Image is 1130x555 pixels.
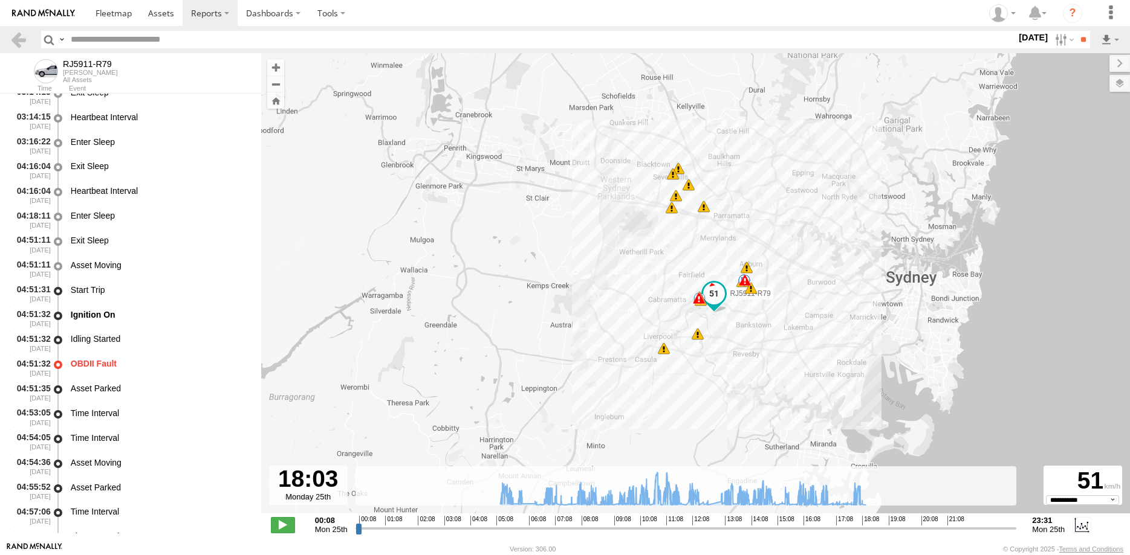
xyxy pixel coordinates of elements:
[1045,467,1120,495] div: 51
[57,31,67,48] label: Search Query
[69,86,261,92] div: Event
[418,516,435,525] span: 02:08
[71,457,250,468] div: Asset Moving
[804,516,820,525] span: 16:08
[71,235,250,246] div: Exit Sleep
[10,31,27,48] a: Back to previous Page
[862,516,879,525] span: 18:08
[1100,31,1120,48] label: Export results as...
[315,525,348,534] span: Mon 25th Aug 2025
[10,431,52,453] div: 04:54:05 [DATE]
[1003,545,1123,553] div: © Copyright 2025 -
[71,309,250,320] div: Ignition On
[71,506,250,517] div: Time Interval
[1016,31,1050,44] label: [DATE]
[359,516,376,525] span: 00:08
[529,516,546,525] span: 06:08
[267,75,284,92] button: Zoom out
[10,307,52,330] div: 04:51:32 [DATE]
[71,383,250,394] div: Asset Parked
[730,289,770,298] span: RJ5911-R79
[1032,516,1065,525] strong: 23:31
[63,59,117,69] div: RJ5911-R79 - View Asset History
[71,161,250,172] div: Exit Sleep
[1059,545,1123,553] a: Terms and Conditions
[1050,31,1076,48] label: Search Filter Options
[640,516,657,525] span: 10:08
[71,482,250,493] div: Asset Parked
[444,516,461,525] span: 03:08
[1032,525,1065,534] span: Mon 25th Aug 2025
[71,358,250,369] div: OBDII Fault
[71,284,250,295] div: Start Trip
[10,480,52,502] div: 04:55:52 [DATE]
[614,516,631,525] span: 09:08
[10,332,52,354] div: 04:51:32 [DATE]
[10,135,52,157] div: 03:16:22 [DATE]
[71,112,250,123] div: Heartbeat Interval
[836,516,853,525] span: 17:08
[10,159,52,182] div: 04:16:04 [DATE]
[71,210,250,221] div: Enter Sleep
[692,516,709,525] span: 12:08
[889,516,906,525] span: 19:08
[63,76,117,83] div: All Assets
[985,4,1020,22] div: Quang MAC
[71,136,250,147] div: Enter Sleep
[582,516,599,525] span: 08:08
[921,516,938,525] span: 20:08
[10,381,52,403] div: 04:51:35 [DATE]
[267,92,284,109] button: Zoom Home
[271,517,295,533] label: Play/Stop
[725,516,742,525] span: 13:08
[7,543,62,555] a: Visit our Website
[71,408,250,419] div: Time Interval
[10,283,52,305] div: 04:51:31 [DATE]
[10,86,52,92] div: Time
[496,516,513,525] span: 05:08
[385,516,402,525] span: 01:08
[1063,4,1082,23] i: ?
[10,85,52,107] div: 03:14:15 [DATE]
[752,516,768,525] span: 14:08
[778,516,794,525] span: 15:08
[71,185,250,196] div: Heartbeat Interval
[10,505,52,527] div: 04:57:06 [DATE]
[10,208,52,231] div: 04:18:11 [DATE]
[10,184,52,206] div: 04:16:04 [DATE]
[947,516,964,525] span: 21:08
[10,233,52,255] div: 04:51:11 [DATE]
[267,59,284,75] button: Zoom in
[10,356,52,379] div: 04:51:32 [DATE]
[315,516,348,525] strong: 00:08
[71,531,250,542] div: Time Interval
[10,455,52,478] div: 04:54:36 [DATE]
[10,530,52,552] div: 04:58:06 [DATE]
[12,9,75,18] img: rand-logo.svg
[71,333,250,344] div: Idling Started
[10,406,52,428] div: 04:53:05 [DATE]
[71,432,250,443] div: Time Interval
[470,516,487,525] span: 04:08
[666,516,683,525] span: 11:08
[510,545,556,553] div: Version: 306.00
[63,69,117,76] div: [PERSON_NAME]
[555,516,572,525] span: 07:08
[71,260,250,271] div: Asset Moving
[10,258,52,280] div: 04:51:11 [DATE]
[10,110,52,132] div: 03:14:15 [DATE]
